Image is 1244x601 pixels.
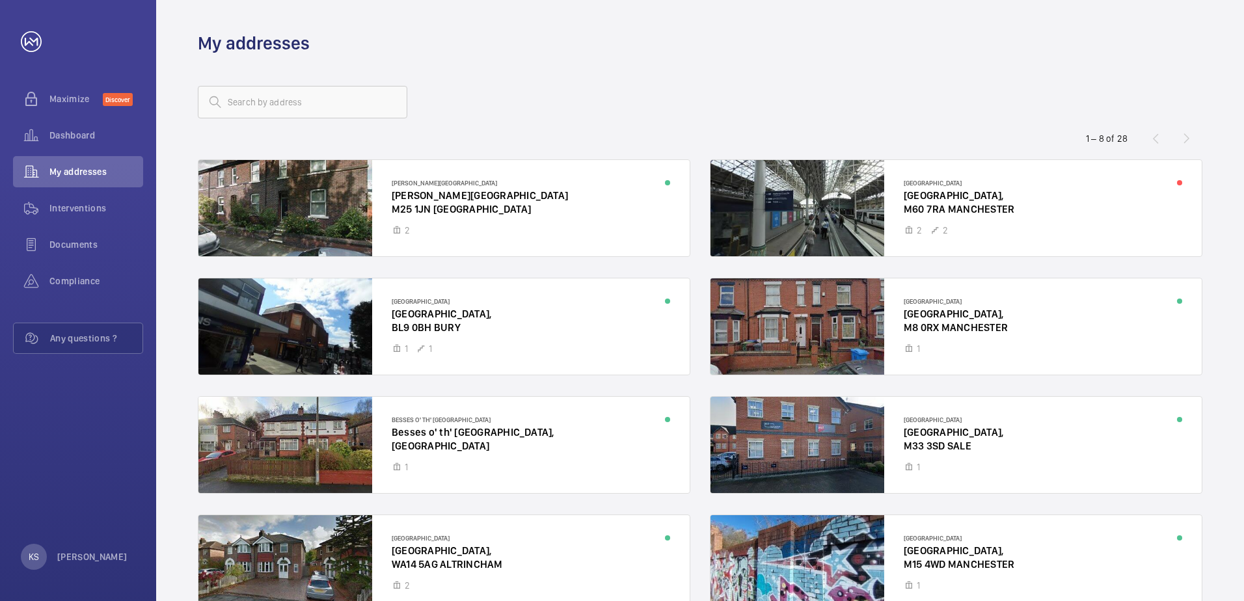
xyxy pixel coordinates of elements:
[198,86,407,118] input: Search by address
[103,93,133,106] span: Discover
[49,165,143,178] span: My addresses
[57,550,128,563] p: [PERSON_NAME]
[49,129,143,142] span: Dashboard
[49,274,143,287] span: Compliance
[1086,132,1128,145] div: 1 – 8 of 28
[29,550,39,563] p: KS
[49,238,143,251] span: Documents
[49,202,143,215] span: Interventions
[49,92,103,105] span: Maximize
[50,332,142,345] span: Any questions ?
[198,31,310,55] h1: My addresses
